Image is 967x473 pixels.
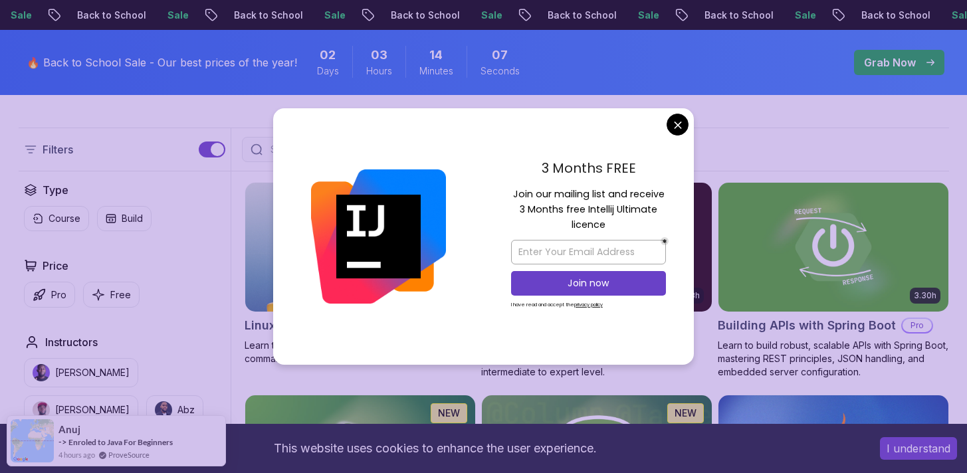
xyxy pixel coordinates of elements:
span: 2 Days [320,46,336,64]
img: Building APIs with Spring Boot card [718,183,948,312]
p: NEW [438,407,460,420]
a: Building APIs with Spring Boot card3.30hBuilding APIs with Spring BootProLearn to build robust, s... [718,182,949,379]
p: Sale [466,9,508,22]
span: Hours [366,64,392,78]
a: Linux Fundamentals card6.00hLinux FundamentalsProLearn the fundamentals of Linux and how to use t... [245,182,476,365]
p: Learn the fundamentals of Linux and how to use the command line [245,339,476,365]
p: NEW [675,407,697,420]
p: Back to School [532,9,623,22]
h2: Type [43,182,68,198]
h2: Price [43,258,68,274]
h2: Building APIs with Spring Boot [718,316,896,335]
div: This website uses cookies to enhance the user experience. [10,434,860,463]
span: 4 hours ago [58,449,95,460]
span: Minutes [419,64,453,78]
img: Linux Fundamentals card [245,183,475,312]
p: [PERSON_NAME] [55,366,130,379]
p: Back to School [689,9,780,22]
img: instructor img [155,401,172,419]
button: Course [24,206,89,231]
p: Back to School [846,9,936,22]
h2: Instructors [45,334,98,350]
img: instructor img [33,364,50,381]
p: 🔥 Back to School Sale - Our best prices of the year! [27,54,297,70]
p: Abz [177,403,195,417]
img: provesource social proof notification image [11,419,54,462]
p: Sale [152,9,195,22]
button: instructor imgAbz [146,395,203,425]
span: Seconds [481,64,520,78]
p: Build [122,212,143,225]
span: 3 Hours [371,46,387,64]
p: Sale [309,9,352,22]
input: Search Java, React, Spring boot ... [268,143,552,156]
p: Back to School [219,9,309,22]
button: instructor img[PERSON_NAME] [24,395,138,425]
button: Pro [24,282,75,308]
button: Accept cookies [880,437,957,460]
a: Enroled to Java For Beginners [68,437,173,447]
p: Learn to build robust, scalable APIs with Spring Boot, mastering REST principles, JSON handling, ... [718,339,949,379]
span: Anuj [58,424,80,435]
p: Course [49,212,80,225]
button: instructor img[PERSON_NAME] [24,358,138,387]
h2: Linux Fundamentals [245,316,362,335]
img: instructor img [33,401,50,419]
p: Sale [780,9,822,22]
a: ProveSource [108,449,150,460]
p: Back to School [376,9,466,22]
span: -> [58,436,67,447]
p: Grab Now [864,54,916,70]
p: Sale [623,9,665,22]
span: 7 Seconds [492,46,508,64]
p: [PERSON_NAME] [55,403,130,417]
button: Build [97,206,152,231]
span: Days [317,64,339,78]
button: Free [83,282,140,308]
span: 14 Minutes [429,46,443,64]
p: Back to School [62,9,152,22]
p: Free [110,288,131,302]
p: Filters [43,142,73,157]
p: Pro [903,319,932,332]
p: 3.30h [914,290,936,301]
p: Pro [51,288,66,302]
